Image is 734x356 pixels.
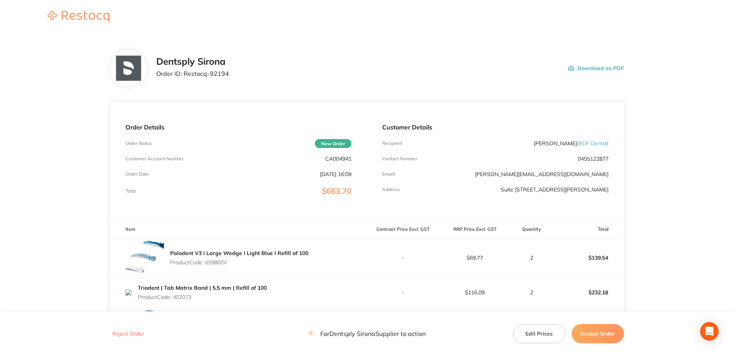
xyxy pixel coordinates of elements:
[170,250,308,257] a: Palodent V3 I Large Wedge I Light Blue I Refill of 100
[552,283,624,302] p: $232.18
[125,141,152,146] p: Order Status
[382,171,395,177] p: Emaill
[511,289,552,296] p: 2
[138,284,267,291] a: Triodent | Tab Matrix Band | 5.5 mm | Refill of 100
[138,294,267,300] p: Product Code: 402073
[156,56,229,67] h2: Dentsply Sirona
[322,186,351,196] span: $663.70
[125,124,351,131] p: Order Details
[382,141,402,146] p: Recipient
[170,259,308,265] p: Product Code: 659800V
[382,187,400,192] p: Address
[577,140,609,147] span: ( BDF Dental )
[308,330,426,338] p: For Dentsply Sirona Supplier to action
[125,308,164,346] img: aXdnbnNxZQ
[367,255,438,261] p: -
[513,324,565,343] button: Edit Prices
[534,140,609,146] p: [PERSON_NAME]
[439,255,510,261] p: $69.77
[511,220,552,238] th: Quantity
[110,331,146,338] button: Reject Order
[367,289,438,296] p: -
[511,255,552,261] p: 2
[501,186,609,193] p: Suite [STREET_ADDRESS][PERSON_NAME]
[578,156,609,162] p: 0455122877
[439,289,510,296] p: $116.09
[40,11,117,22] img: Restocq logo
[382,156,417,161] p: Contact Number
[116,56,141,81] img: NTllNzd2NQ
[552,249,624,267] p: $139.54
[439,220,511,238] th: RRP Price Excl. GST
[125,289,132,296] img: cmJ2ZGh1eA
[325,156,351,162] p: CA004941
[568,56,624,80] button: Download as PDF
[367,220,439,238] th: Contract Price Excl. GST
[382,124,608,131] p: Customer Details
[40,11,117,24] a: Restocq logo
[552,220,624,238] th: Total
[125,156,184,161] p: Customer Account Number
[315,139,351,148] span: New Order
[125,188,136,194] p: Total
[700,322,719,341] div: Open Intercom Messenger
[125,238,164,277] img: bmplYWRnMg
[125,171,149,177] p: Order Date
[156,70,229,77] p: Order ID: Restocq- 92194
[110,220,367,238] th: Item
[475,171,609,178] a: [PERSON_NAME][EMAIL_ADDRESS][DOMAIN_NAME]
[572,324,624,343] button: Accept Order
[320,171,351,177] p: [DATE] 16:09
